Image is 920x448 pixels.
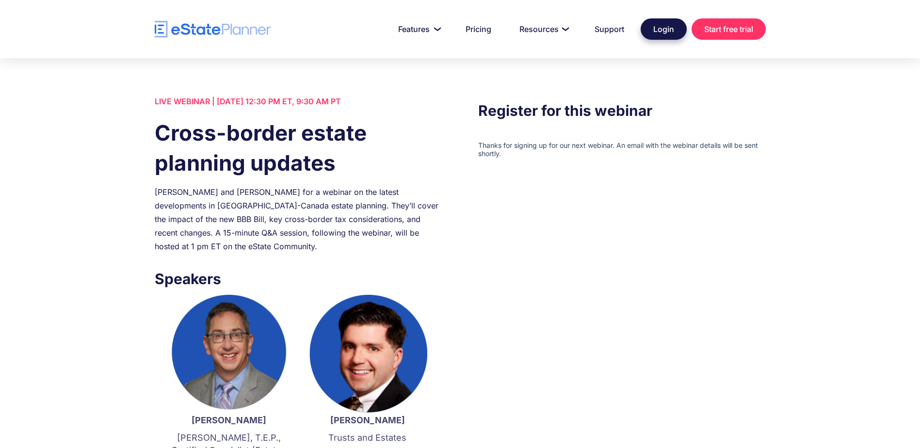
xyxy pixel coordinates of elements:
strong: [PERSON_NAME] [192,415,266,425]
h3: Register for this webinar [478,99,765,122]
p: Trusts and Estates [308,432,427,444]
div: LIVE WEBINAR | [DATE] 12:30 PM ET, 9:30 AM PT [155,95,442,108]
a: Resources [508,19,578,39]
a: Pricing [454,19,503,39]
a: Support [583,19,636,39]
a: Features [387,19,449,39]
strong: [PERSON_NAME] [330,415,405,425]
a: Login [641,18,687,40]
h3: Speakers [155,268,442,290]
h1: Cross-border estate planning updates [155,118,442,178]
a: Start free trial [692,18,766,40]
a: home [155,21,271,38]
iframe: Form 0 [478,141,765,158]
div: [PERSON_NAME] and [PERSON_NAME] for a webinar on the latest developments in [GEOGRAPHIC_DATA]-Can... [155,185,442,253]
